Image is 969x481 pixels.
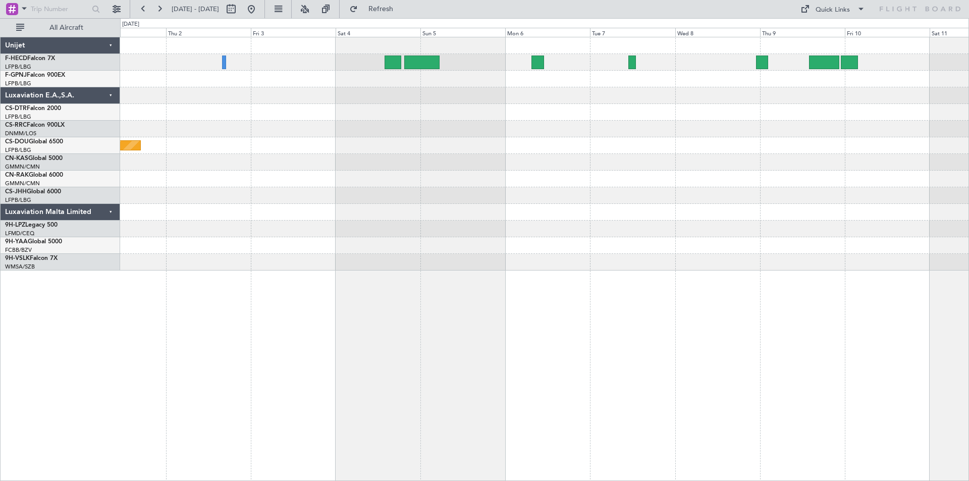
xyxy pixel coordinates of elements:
span: F-GPNJ [5,72,27,78]
button: All Aircraft [11,20,110,36]
span: CN-KAS [5,155,28,162]
a: F-HECDFalcon 7X [5,56,55,62]
span: CN-RAK [5,172,29,178]
div: Sun 5 [420,28,505,37]
span: CS-DTR [5,105,27,112]
div: Tue 7 [590,28,675,37]
a: WMSA/SZB [5,263,35,271]
div: Wed 1 [81,28,166,37]
span: CS-DOU [5,139,29,145]
a: CS-RRCFalcon 900LX [5,122,65,128]
a: 9H-VSLKFalcon 7X [5,255,58,261]
a: CS-JHHGlobal 6000 [5,189,61,195]
div: Quick Links [816,5,850,15]
a: LFPB/LBG [5,196,31,204]
div: Thu 9 [760,28,845,37]
span: 9H-VSLK [5,255,30,261]
a: LFPB/LBG [5,63,31,71]
div: Fri 10 [845,28,930,37]
button: Quick Links [795,1,870,17]
span: CS-RRC [5,122,27,128]
span: 9H-LPZ [5,222,25,228]
div: Thu 2 [166,28,251,37]
input: Trip Number [31,2,89,17]
span: All Aircraft [26,24,106,31]
a: LFPB/LBG [5,146,31,154]
a: GMMN/CMN [5,180,40,187]
span: [DATE] - [DATE] [172,5,219,14]
a: LFPB/LBG [5,113,31,121]
button: Refresh [345,1,405,17]
a: 9H-LPZLegacy 500 [5,222,58,228]
a: CS-DTRFalcon 2000 [5,105,61,112]
a: CN-RAKGlobal 6000 [5,172,63,178]
span: Refresh [360,6,402,13]
a: LFPB/LBG [5,80,31,87]
a: CN-KASGlobal 5000 [5,155,63,162]
div: Sat 4 [336,28,420,37]
a: 9H-YAAGlobal 5000 [5,239,62,245]
span: 9H-YAA [5,239,28,245]
a: F-GPNJFalcon 900EX [5,72,65,78]
div: [DATE] [122,20,139,29]
div: Wed 8 [675,28,760,37]
a: FCBB/BZV [5,246,32,254]
span: CS-JHH [5,189,27,195]
a: LFMD/CEQ [5,230,34,237]
a: DNMM/LOS [5,130,36,137]
div: Fri 3 [251,28,336,37]
span: F-HECD [5,56,27,62]
a: GMMN/CMN [5,163,40,171]
div: Mon 6 [505,28,590,37]
a: CS-DOUGlobal 6500 [5,139,63,145]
